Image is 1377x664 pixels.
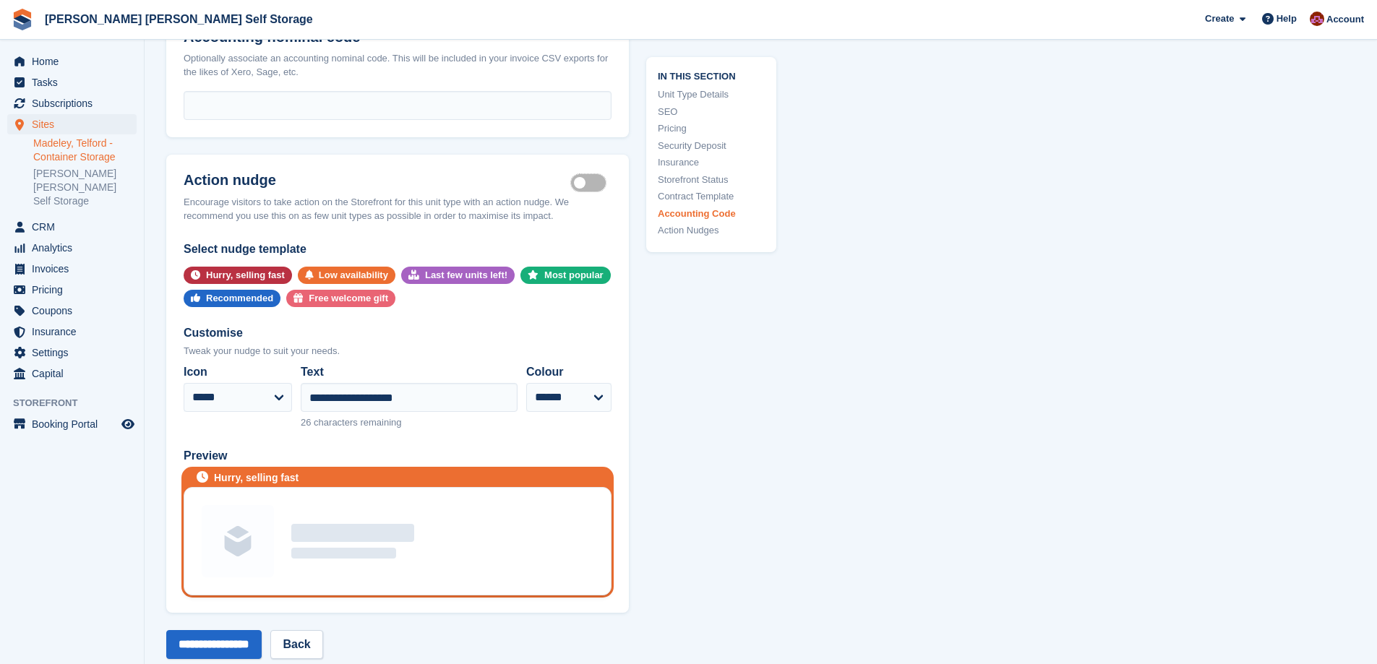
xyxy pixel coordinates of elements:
div: Hurry, selling fast [214,470,299,486]
div: Recommended [206,290,273,307]
label: Icon [184,363,292,381]
label: Text [301,363,518,381]
button: Free welcome gift [286,290,395,307]
span: Insurance [32,322,119,342]
a: menu [7,280,137,300]
a: Pricing [658,121,765,136]
span: 26 [301,417,311,428]
a: SEO [658,104,765,118]
a: menu [7,93,137,113]
a: menu [7,342,137,363]
a: menu [7,414,137,434]
label: Is active [571,181,612,184]
a: Security Deposit [658,138,765,152]
a: Madeley, Telford - Container Storage [33,137,137,164]
label: Colour [526,363,612,381]
span: Sites [32,114,119,134]
span: Booking Portal [32,414,119,434]
span: Capital [32,363,119,384]
span: Settings [32,342,119,363]
a: [PERSON_NAME] [PERSON_NAME] Self Storage [33,167,137,208]
span: Coupons [32,301,119,321]
h2: Action nudge [184,172,571,189]
div: Tweak your nudge to suit your needs. [184,344,612,358]
a: menu [7,259,137,279]
img: Ben Spickernell [1310,12,1324,26]
span: Pricing [32,280,119,300]
button: Recommended [184,290,280,307]
span: Subscriptions [32,93,119,113]
a: menu [7,217,137,237]
button: Hurry, selling fast [184,267,292,284]
a: Insurance [658,155,765,170]
div: Customise [184,324,612,342]
div: Select nudge template [184,241,612,258]
span: Storefront [13,396,144,410]
a: Unit Type Details [658,87,765,102]
a: menu [7,363,137,384]
a: menu [7,301,137,321]
div: Low availability [319,267,388,284]
a: menu [7,51,137,72]
div: Most popular [544,267,604,284]
a: Preview store [119,415,137,433]
span: CRM [32,217,119,237]
a: Accounting Code [658,206,765,220]
span: In this section [658,68,765,82]
a: [PERSON_NAME] [PERSON_NAME] Self Storage [39,7,319,31]
button: Low availability [298,267,395,284]
span: Account [1326,12,1364,27]
button: Last few units left! [401,267,515,284]
a: menu [7,322,137,342]
a: Contract Template [658,189,765,204]
div: Encourage visitors to take action on the Storefront for this unit type with an action nudge. We r... [184,195,612,223]
span: Analytics [32,238,119,258]
div: Preview [184,447,612,465]
a: Storefront Status [658,172,765,186]
a: menu [7,72,137,92]
img: Unit group image placeholder [202,505,274,577]
span: characters remaining [314,417,401,428]
div: Last few units left! [425,267,507,284]
button: Most popular [520,267,611,284]
img: stora-icon-8386f47178a22dfd0bd8f6a31ec36ba5ce8667c1dd55bd0f319d3a0aa187defe.svg [12,9,33,30]
div: Hurry, selling fast [206,267,285,284]
span: Home [32,51,119,72]
div: Optionally associate an accounting nominal code. This will be included in your invoice CSV export... [184,51,612,79]
a: Action Nudges [658,223,765,238]
span: Create [1205,12,1234,26]
div: Free welcome gift [309,290,388,307]
a: menu [7,114,137,134]
span: Invoices [32,259,119,279]
a: Back [270,630,322,659]
span: Help [1277,12,1297,26]
a: menu [7,238,137,258]
span: Tasks [32,72,119,92]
